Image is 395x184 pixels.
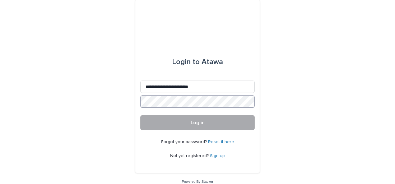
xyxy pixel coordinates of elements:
[140,115,255,130] button: Log in
[172,53,223,71] div: Atawa
[170,154,210,158] span: Not yet registered?
[210,154,225,158] a: Sign up
[191,120,205,125] span: Log in
[152,15,243,33] img: Ls34BcGeRexTGTNfXpUC
[172,58,200,66] span: Login to
[161,140,208,144] span: Forgot your password?
[182,180,213,183] a: Powered By Stacker
[208,140,234,144] a: Reset it here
